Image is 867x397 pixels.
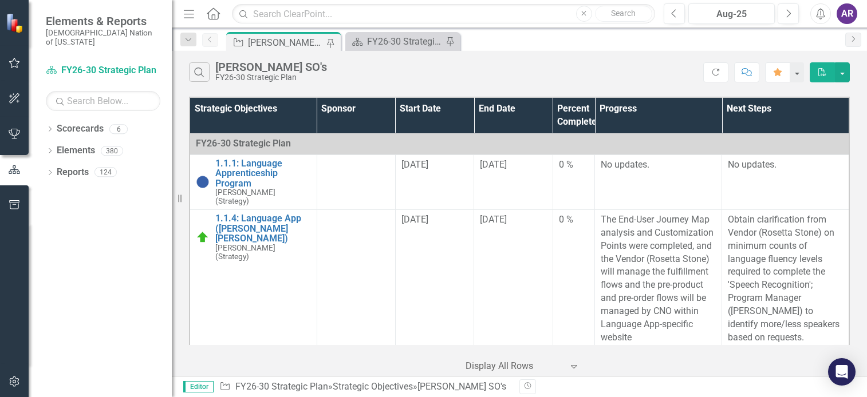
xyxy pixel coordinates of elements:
[611,9,636,18] span: Search
[401,159,428,170] span: [DATE]
[46,14,160,28] span: Elements & Reports
[183,381,214,392] span: Editor
[215,188,311,205] small: [PERSON_NAME] (Strategy)
[601,158,716,172] p: No updates.
[232,4,655,24] input: Search ClearPoint...
[235,381,328,392] a: FY26-30 Strategic Plan
[480,214,507,225] span: [DATE]
[215,158,311,189] a: 1.1.1: Language Apprenticeship Program
[215,213,311,244] a: 1.1.4: Language App ([PERSON_NAME] [PERSON_NAME])
[395,154,474,209] td: Double-Click to Edit
[215,61,327,73] div: [PERSON_NAME] SO's
[196,231,210,244] img: On Target
[559,213,589,227] div: 0 %
[57,166,89,179] a: Reports
[333,381,413,392] a: Strategic Objectives
[46,28,160,47] small: [DEMOGRAPHIC_DATA] Nation of [US_STATE]
[722,154,849,209] td: Double-Click to Edit
[474,154,553,209] td: Double-Click to Edit
[553,154,595,209] td: Double-Click to Edit
[837,3,857,24] button: AR
[6,13,26,33] img: ClearPoint Strategy
[215,244,311,261] small: [PERSON_NAME] (Strategy)
[219,380,511,394] div: » »
[190,154,317,209] td: Double-Click to Edit Right Click for Context Menu
[595,6,652,22] button: Search
[317,154,395,209] td: Double-Click to Edit
[688,3,775,24] button: Aug-25
[401,214,428,225] span: [DATE]
[57,144,95,157] a: Elements
[94,168,117,177] div: 124
[109,124,128,134] div: 6
[46,91,160,111] input: Search Below...
[215,73,327,82] div: FY26-30 Strategic Plan
[559,158,589,172] div: 0 %
[248,35,324,50] div: [PERSON_NAME] SO's
[601,213,716,359] p: The End-User Journey Map analysis and Customization Points were completed, and the Vendor (Rosett...
[828,358,856,386] div: Open Intercom Messenger
[616,344,684,355] em: [PERSON_NAME]
[728,158,843,172] p: No updates.
[595,154,722,209] td: Double-Click to Edit
[196,138,291,149] span: FY26-30 Strategic Plan
[367,34,443,49] div: FY26-30 Strategic Plan
[101,146,123,156] div: 380
[692,7,771,21] div: Aug-25
[57,122,104,136] a: Scorecards
[417,381,506,392] div: [PERSON_NAME] SO's
[348,34,443,49] a: FY26-30 Strategic Plan
[480,159,507,170] span: [DATE]
[196,175,210,189] img: Not Started
[46,64,160,77] a: FY26-30 Strategic Plan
